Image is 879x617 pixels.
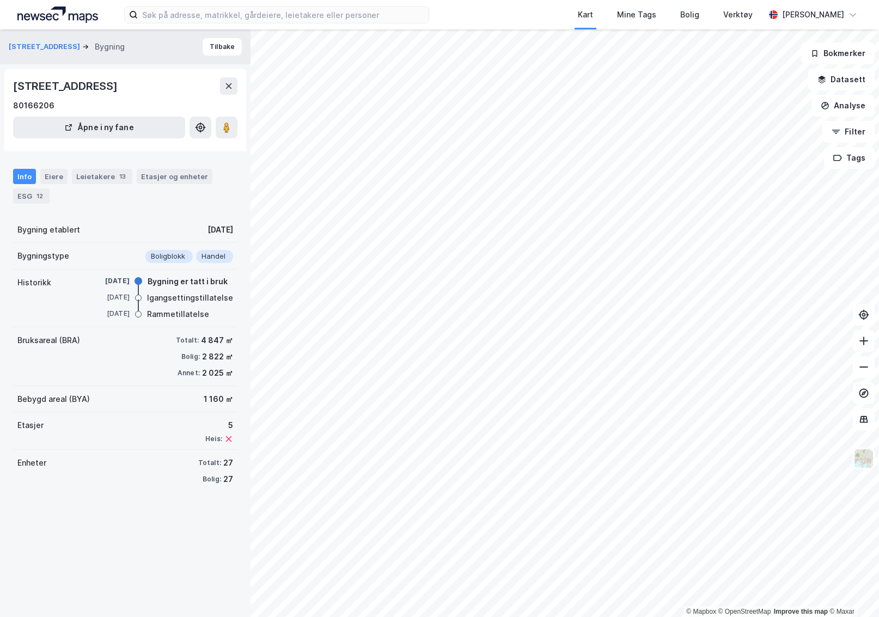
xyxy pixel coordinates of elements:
[147,308,209,321] div: Rammetillatelse
[181,352,200,361] div: Bolig:
[811,95,875,117] button: Analyse
[822,121,875,143] button: Filter
[138,7,429,23] input: Søk på adresse, matrikkel, gårdeiere, leietakere eller personer
[205,435,222,443] div: Heis:
[176,336,199,345] div: Totalt:
[17,393,90,406] div: Bebygd areal (BYA)
[13,77,120,95] div: [STREET_ADDRESS]
[13,169,36,184] div: Info
[774,608,828,615] a: Improve this map
[204,393,233,406] div: 1 160 ㎡
[17,7,98,23] img: logo.a4113a55bc3d86da70a041830d287a7e.svg
[13,188,50,204] div: ESG
[72,169,132,184] div: Leietakere
[578,8,593,21] div: Kart
[13,117,185,138] button: Åpne i ny fane
[17,223,80,236] div: Bygning etablert
[86,276,130,286] div: [DATE]
[198,459,221,467] div: Totalt:
[203,475,221,484] div: Bolig:
[680,8,699,21] div: Bolig
[147,291,233,304] div: Igangsettingstillatelse
[9,41,82,52] button: [STREET_ADDRESS]
[178,369,200,377] div: Annet:
[801,42,875,64] button: Bokmerker
[223,473,233,486] div: 27
[17,276,51,289] div: Historikk
[201,334,233,347] div: 4 847 ㎡
[17,456,46,469] div: Enheter
[13,99,54,112] div: 80166206
[141,172,208,181] div: Etasjer og enheter
[17,419,44,432] div: Etasjer
[17,249,69,262] div: Bygningstype
[686,608,716,615] a: Mapbox
[40,169,68,184] div: Eiere
[824,147,875,169] button: Tags
[203,38,242,56] button: Tilbake
[202,366,233,380] div: 2 025 ㎡
[202,350,233,363] div: 2 822 ㎡
[86,292,130,302] div: [DATE]
[825,565,879,617] iframe: Chat Widget
[117,171,128,182] div: 13
[782,8,844,21] div: [PERSON_NAME]
[617,8,656,21] div: Mine Tags
[718,608,771,615] a: OpenStreetMap
[34,191,45,201] div: 12
[86,309,130,319] div: [DATE]
[95,40,125,53] div: Bygning
[808,69,875,90] button: Datasett
[723,8,753,21] div: Verktøy
[205,419,233,432] div: 5
[853,448,874,469] img: Z
[17,334,80,347] div: Bruksareal (BRA)
[223,456,233,469] div: 27
[148,275,228,288] div: Bygning er tatt i bruk
[207,223,233,236] div: [DATE]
